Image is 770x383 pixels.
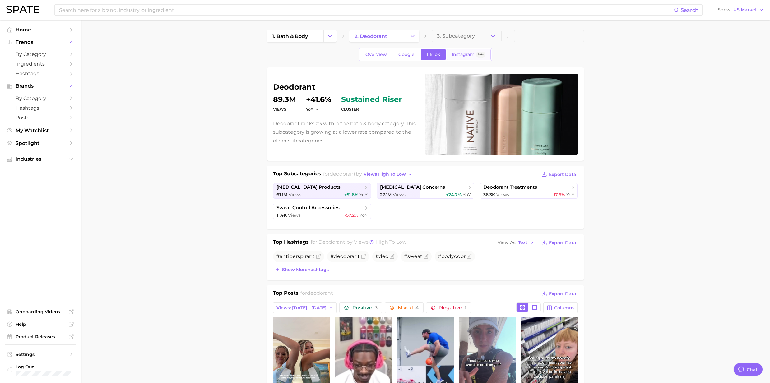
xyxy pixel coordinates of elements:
[393,49,420,60] a: Google
[330,253,360,259] span: #
[549,172,576,177] span: Export Data
[16,334,65,339] span: Product Releases
[273,238,309,247] h1: Top Hashtags
[5,126,76,135] a: My Watchlist
[375,253,388,259] span: #deo
[276,184,341,190] span: [MEDICAL_DATA] products
[5,103,76,113] a: Hashtags
[16,39,65,45] span: Trends
[375,305,378,311] span: 3
[323,30,337,42] button: Change Category
[276,305,327,311] span: Views: [DATE] - [DATE]
[5,81,76,91] button: Brands
[452,52,475,57] span: Instagram
[552,192,565,197] span: -17.6%
[390,254,395,259] button: Flag as miscategorized or irrelevant
[16,364,100,370] span: Log Out
[380,192,392,197] span: 27.1m
[16,140,65,146] span: Spotlight
[267,30,323,42] a: 1. bath & body
[365,52,387,57] span: Overview
[273,204,371,219] a: sweat control accessories11.4k Views-57.2% YoY
[380,184,445,190] span: [MEDICAL_DATA] concerns
[463,192,471,197] span: YoY
[16,27,65,33] span: Home
[272,33,308,39] span: 1. bath & body
[483,184,537,190] span: deodorant treatments
[316,254,321,259] button: Flag as miscategorized or irrelevant
[480,183,578,199] a: deodorant treatments36.3k Views-17.6% YoY
[5,59,76,69] a: Ingredients
[364,172,406,177] span: views high to low
[16,95,65,101] span: by Category
[566,192,574,197] span: YoY
[361,254,366,259] button: Flag as miscategorized or irrelevant
[276,205,340,211] span: sweat control accessories
[518,241,527,244] span: Text
[716,6,765,14] button: ShowUS Market
[540,170,578,179] button: Export Data
[273,302,337,313] button: Views: [DATE] - [DATE]
[273,119,418,145] p: Deodorant ranks #3 within the bath & body category. This subcategory is growing at a lower rate c...
[276,212,287,218] span: 11.4k
[415,305,419,311] span: 4
[349,30,406,42] a: 2. deodorant
[6,6,39,13] img: SPATE
[549,240,576,246] span: Export Data
[16,83,65,89] span: Brands
[554,305,574,311] span: Columns
[5,25,76,35] a: Home
[300,289,333,299] h2: for
[341,106,402,113] dt: cluster
[439,305,466,310] span: Negative
[426,52,440,57] span: TikTok
[16,105,65,111] span: Hashtags
[306,107,319,112] button: YoY
[16,352,65,357] span: Settings
[352,305,378,310] span: Positive
[341,96,402,103] span: sustained riser
[432,30,502,42] button: 3. Subcategory
[496,192,509,197] span: Views
[311,238,406,247] h2: for by Views
[404,253,422,259] span: #sweat
[438,253,466,259] span: #bodyodor
[5,69,76,78] a: Hashtags
[437,33,475,39] span: 3. Subcategory
[58,5,674,15] input: Search here for a brand, industry, or ingredient
[273,96,296,103] dd: 89.3m
[478,52,484,57] span: Beta
[465,305,466,311] span: 1
[5,362,76,378] a: Log out. Currently logged in with e-mail stephanie.lukasiak@voyantbeauty.com.
[16,127,65,133] span: My Watchlist
[16,321,65,327] span: Help
[355,33,387,39] span: 2. deodorant
[362,170,414,178] button: views high to low
[543,302,578,313] button: Columns
[5,332,76,341] a: Product Releases
[288,212,301,218] span: Views
[282,267,329,272] span: Show more hashtags
[16,156,65,162] span: Industries
[289,192,301,197] span: Views
[549,291,576,297] span: Export Data
[360,49,392,60] a: Overview
[307,290,333,296] span: deodorant
[424,254,429,259] button: Flag as miscategorized or irrelevant
[398,305,419,310] span: Mixed
[273,170,321,179] h1: Top Subcategories
[393,192,406,197] span: Views
[681,7,698,13] span: Search
[16,71,65,76] span: Hashtags
[733,8,757,12] span: US Market
[498,241,516,244] span: View As
[5,155,76,164] button: Industries
[323,171,414,177] span: for by
[376,239,406,245] span: high to low
[345,212,358,218] span: -57.2%
[306,107,313,112] span: YoY
[540,238,578,247] button: Export Data
[276,253,315,259] span: #antiperspirant
[5,49,76,59] a: by Category
[377,183,475,199] a: [MEDICAL_DATA] concerns27.1m Views+24.7% YoY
